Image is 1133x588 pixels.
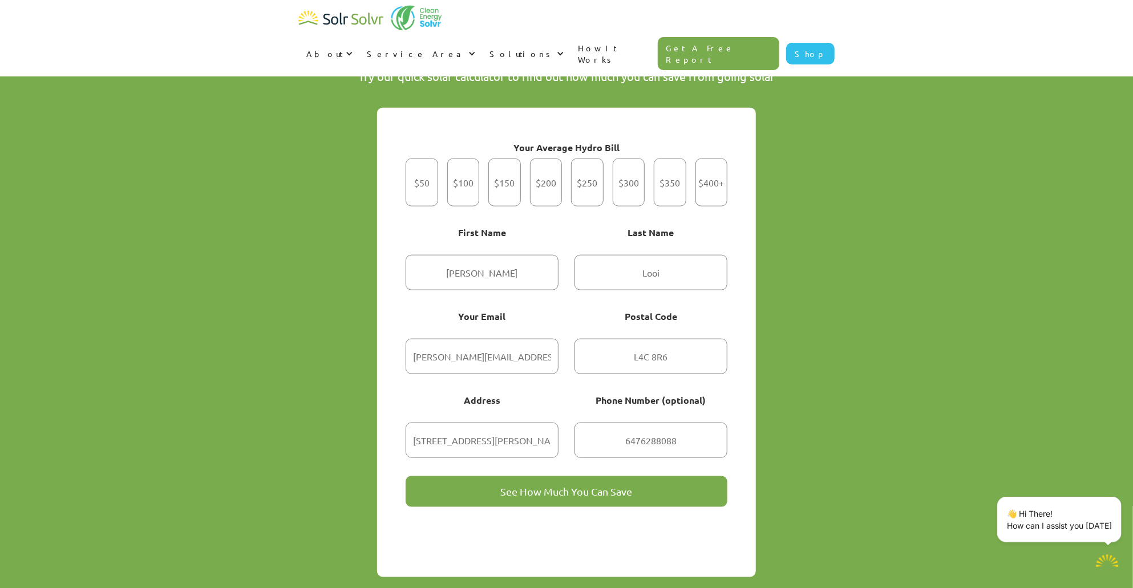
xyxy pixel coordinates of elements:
div: Solutions [481,37,570,71]
label: Your Average Hydro Bill [406,140,727,156]
div: Service Area [359,37,481,71]
form: Get Started [406,121,727,562]
label: Postal Code [574,309,727,325]
div: Service Area [367,48,466,59]
img: 1702586718.png [1093,548,1122,577]
a: How It Works [570,31,658,76]
label: Phone Number (optional) [574,392,727,408]
a: Get A Free Report [658,37,780,70]
label: Address [406,392,559,408]
div: Try our quick solar calculator to find out how much you can save from going solar [321,70,812,83]
label: First Name [406,225,559,241]
input: Email Address [406,339,559,374]
div: About [298,37,359,71]
label: Your Email [406,309,559,325]
input: See How Much You Can Save [406,476,727,507]
input: Last Name [574,255,727,290]
a: Shop [786,43,835,64]
p: 👋 Hi There! How can I assist you [DATE] [1007,508,1112,532]
input: Phone Number [574,423,727,458]
input: Your postal code [574,339,727,374]
div: About [306,48,343,59]
input: First Name [406,255,559,290]
div: Solutions [489,48,554,59]
input: Your Address [406,423,559,458]
label: Last Name [574,225,727,241]
button: Open chatbot widget [1093,548,1122,577]
iframe: reCAPTCHA [406,513,579,557]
